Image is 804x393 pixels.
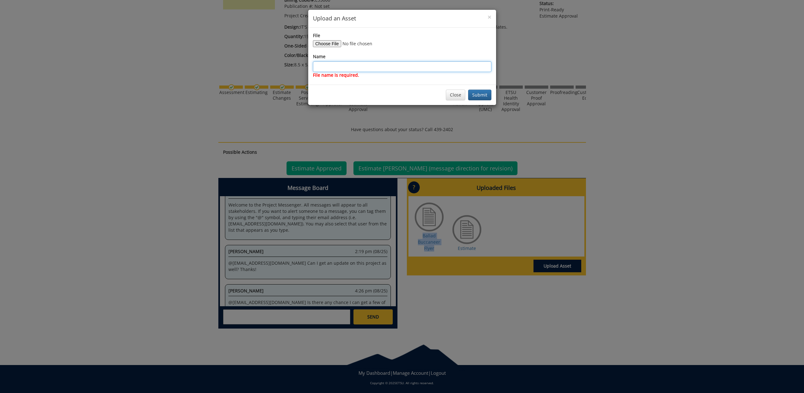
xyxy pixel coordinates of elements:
button: Submit [468,90,491,100]
label: File [313,32,320,39]
h4: Upload an Asset [313,14,491,23]
label: Name [313,53,325,60]
button: Close [446,90,465,100]
button: Close [488,14,491,20]
span: × [488,13,491,21]
label: File name is required. [313,72,359,78]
